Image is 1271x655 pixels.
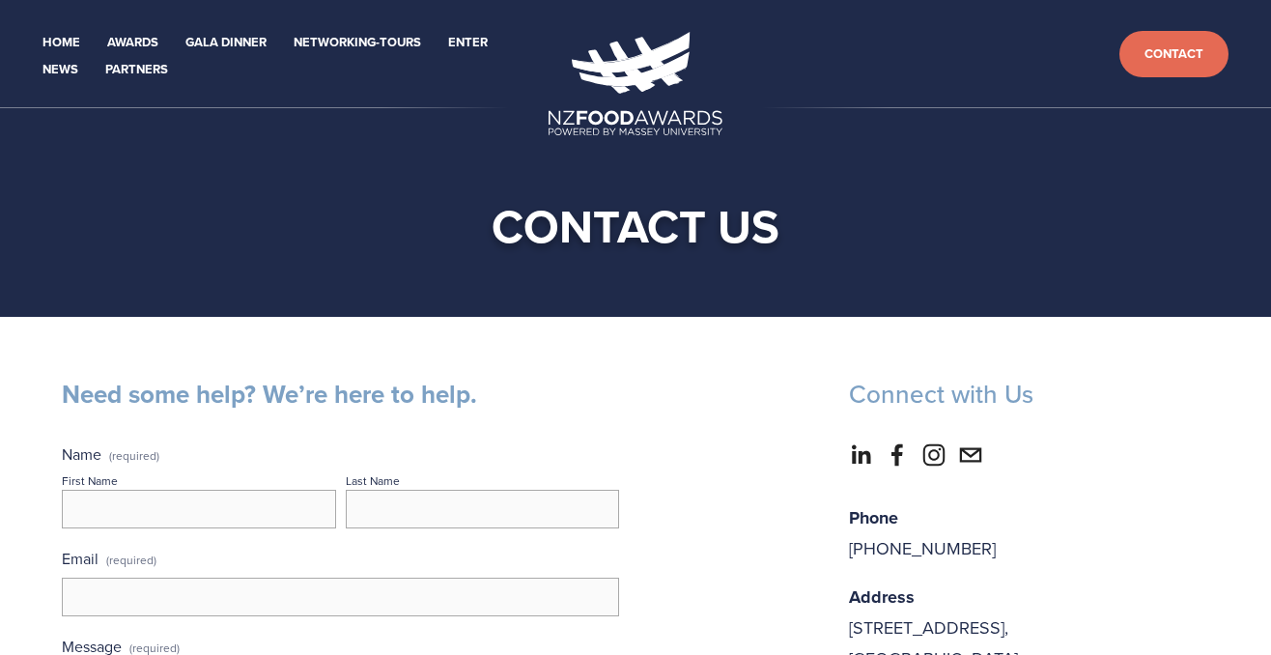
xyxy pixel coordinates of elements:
[62,548,99,569] span: Email
[849,505,898,530] strong: Phone
[62,472,118,489] div: First Name
[62,443,101,465] span: Name
[849,584,915,610] strong: Address
[185,32,267,54] a: Gala Dinner
[849,443,872,467] a: LinkedIn
[107,32,158,54] a: Awards
[959,443,982,467] a: nzfoodawards@massey.ac.nz
[42,59,78,81] a: News
[346,472,400,489] div: Last Name
[106,546,156,574] span: (required)
[448,32,488,54] a: Enter
[886,443,909,467] a: Abbie Harris
[849,502,1209,564] p: [PHONE_NUMBER]
[849,379,1209,411] h3: Connect with Us
[294,32,421,54] a: Networking-Tours
[42,32,80,54] a: Home
[105,59,168,81] a: Partners
[1119,31,1229,78] a: Contact
[48,197,1223,255] h1: Contact US
[109,450,159,462] span: (required)
[922,443,946,467] a: Instagram
[62,376,477,413] strong: Need some help? We’re here to help.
